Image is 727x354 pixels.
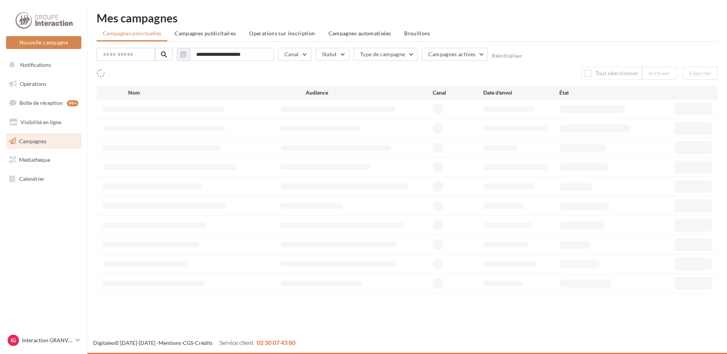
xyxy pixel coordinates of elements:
a: Visibilité en ligne [5,114,83,130]
button: Canal [278,48,311,61]
button: Statut [316,48,349,61]
span: Notifications [20,62,51,68]
span: Campagnes actives [428,51,475,57]
button: Notifications [5,57,80,73]
button: Tout sélectionner [581,67,642,80]
span: IG [11,337,16,344]
button: Archiver [642,67,677,80]
button: Campagnes actives [422,48,488,61]
span: Visibilité en ligne [21,119,61,125]
span: Campagnes automatisées [329,30,391,36]
div: État [559,89,635,96]
span: Service client [219,339,254,346]
span: © [DATE]-[DATE] - - - [93,340,295,346]
p: Interaction GRANVILLE [22,337,73,344]
span: Calendrier [19,175,44,182]
a: Crédits [195,340,213,346]
div: Audience [306,89,433,96]
span: Boîte de réception [19,100,63,106]
a: Digitaleo [93,340,115,346]
a: Boîte de réception99+ [5,95,83,111]
a: Calendrier [5,171,83,187]
button: Type de campagne [354,48,418,61]
a: Opérations [5,76,83,92]
a: Mentions [159,340,181,346]
div: Nom [128,89,306,96]
div: Canal [433,89,483,96]
a: Médiathèque [5,152,83,168]
a: Campagnes [5,133,83,149]
a: IG Interaction GRANVILLE [6,333,81,348]
div: 99+ [67,100,78,106]
button: Nouvelle campagne [6,36,81,49]
button: Exporter [683,67,718,80]
span: Campagnes publicitaires [175,30,236,36]
a: CGS [183,340,193,346]
span: Campagnes [19,137,46,144]
span: Operations sur inscription [249,30,315,36]
button: Réinitialiser [492,53,522,59]
span: Brouillons [404,30,430,36]
span: Médiathèque [19,156,50,163]
span: Opérations [20,81,46,87]
span: 02 30 07 43 80 [257,339,295,346]
div: Date d'envoi [483,89,559,96]
div: Mes campagnes [97,12,718,24]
